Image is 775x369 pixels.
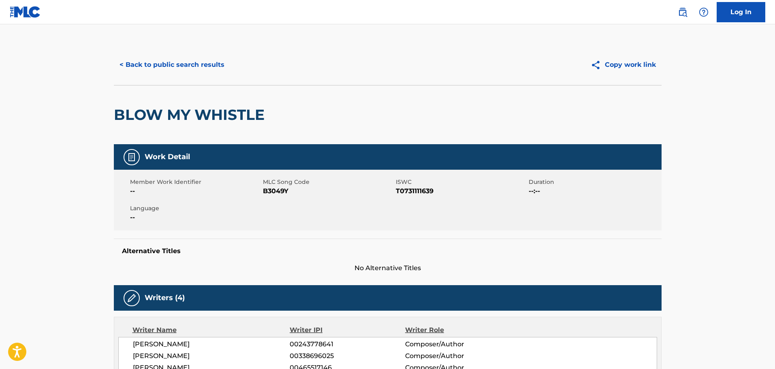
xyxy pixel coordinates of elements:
h5: Alternative Titles [122,247,653,255]
span: B3049Y [263,186,394,196]
span: Language [130,204,261,213]
div: Writer IPI [290,325,405,335]
span: MLC Song Code [263,178,394,186]
img: Writers [127,293,137,303]
span: Composer/Author [405,339,510,349]
span: -- [130,213,261,222]
span: Member Work Identifier [130,178,261,186]
img: Copy work link [591,60,605,70]
span: ISWC [396,178,527,186]
span: --:-- [529,186,660,196]
div: Writer Role [405,325,510,335]
h5: Work Detail [145,152,190,162]
a: Log In [717,2,765,22]
h5: Writers (4) [145,293,185,303]
span: -- [130,186,261,196]
span: T0731111639 [396,186,527,196]
img: search [678,7,687,17]
span: 00338696025 [290,351,405,361]
span: [PERSON_NAME] [133,339,290,349]
span: Duration [529,178,660,186]
button: < Back to public search results [114,55,230,75]
span: 00243778641 [290,339,405,349]
div: Writer Name [132,325,290,335]
a: Public Search [675,4,691,20]
img: MLC Logo [10,6,41,18]
img: help [699,7,709,17]
h2: BLOW MY WHISTLE [114,106,269,124]
span: No Alternative Titles [114,263,662,273]
img: Work Detail [127,152,137,162]
span: Composer/Author [405,351,510,361]
span: [PERSON_NAME] [133,351,290,361]
button: Copy work link [585,55,662,75]
div: Help [696,4,712,20]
